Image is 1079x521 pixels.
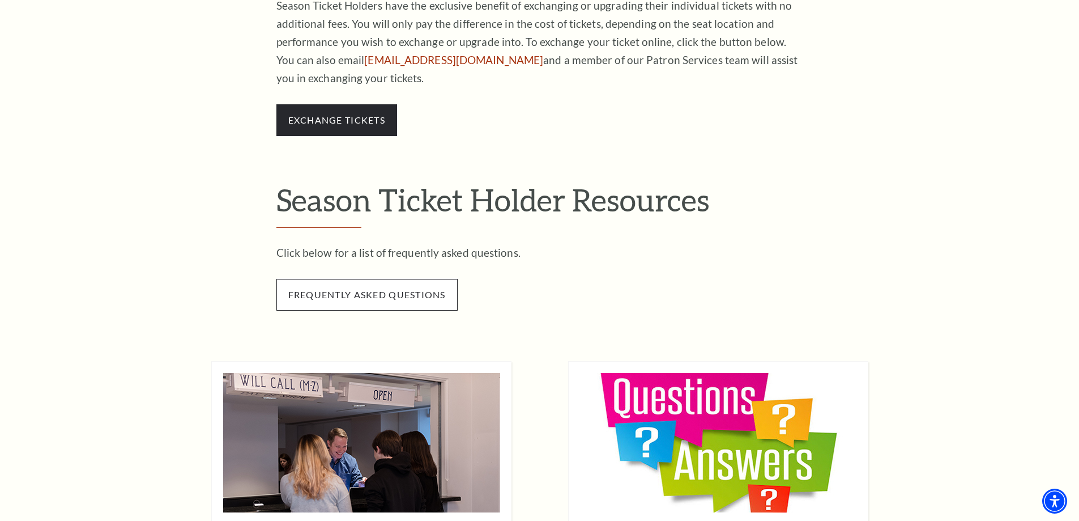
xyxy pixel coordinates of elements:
span: frequently asked questions [276,279,458,311]
div: Accessibility Menu [1042,489,1067,514]
p: Click below for a list of frequently asked questions. [276,244,803,262]
a: [EMAIL_ADDRESS][DOMAIN_NAME] [364,53,543,66]
img: Still have questions? [580,373,857,512]
a: frequently asked questions [276,287,458,300]
img: Be in the know [223,373,500,512]
a: exchange tickets [288,115,385,125]
h2: Season Ticket Holder Resources [276,181,803,228]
